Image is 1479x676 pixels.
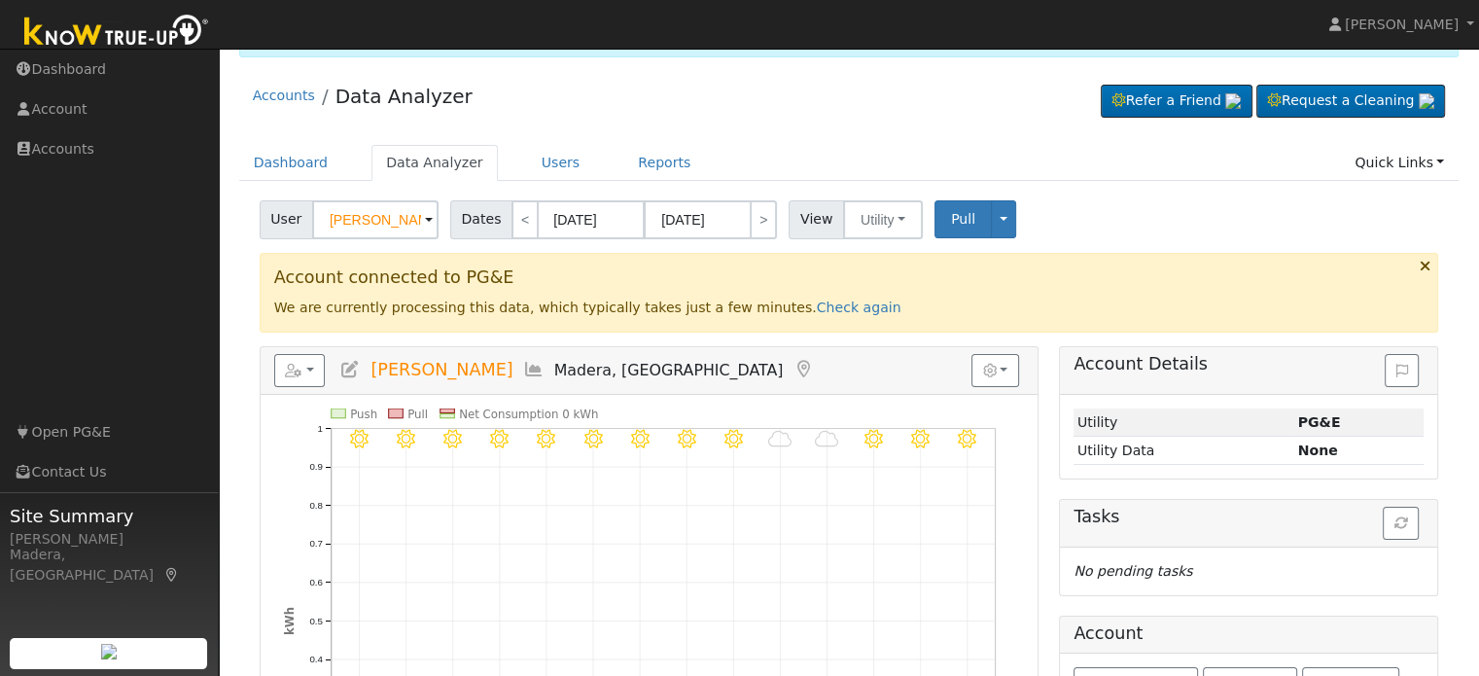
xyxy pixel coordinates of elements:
[1225,93,1241,109] img: retrieve
[554,361,784,379] span: Madera, [GEOGRAPHIC_DATA]
[843,200,923,239] button: Utility
[443,429,462,447] i: 9/11 - MostlyClear
[677,429,695,447] i: 9/16 - MostlyClear
[282,607,296,635] text: kWh
[309,461,323,472] text: 0.9
[10,545,208,586] div: Madera, [GEOGRAPHIC_DATA]
[1256,85,1445,118] a: Request a Cleaning
[309,654,323,664] text: 0.4
[1298,443,1338,458] strong: None
[864,429,883,447] i: 9/20 - Clear
[1074,507,1424,527] h5: Tasks
[10,529,208,550] div: [PERSON_NAME]
[1345,17,1459,32] span: [PERSON_NAME]
[630,429,649,447] i: 9/15 - MostlyClear
[260,253,1439,333] div: We are currently processing this data, which typically takes just a few minutes.
[15,11,219,54] img: Know True-Up
[309,538,323,549] text: 0.7
[450,200,512,239] span: Dates
[253,88,315,103] a: Accounts
[1074,354,1424,374] h5: Account Details
[1074,623,1143,643] h5: Account
[101,644,117,659] img: retrieve
[371,145,498,181] a: Data Analyzer
[274,267,1425,288] h3: Account connected to PG&E
[335,85,473,108] a: Data Analyzer
[1383,507,1419,540] button: Refresh
[163,567,181,583] a: Map
[958,429,976,447] i: 9/22 - Clear
[350,408,377,421] text: Push
[623,145,705,181] a: Reports
[260,200,313,239] span: User
[527,145,595,181] a: Users
[724,429,743,447] i: 9/17 - MostlyClear
[10,503,208,529] span: Site Summary
[815,429,839,447] i: 9/19 - MostlyCloudy
[309,577,323,587] text: 0.6
[750,200,777,239] a: >
[339,360,361,379] a: Edit User (37799)
[511,200,539,239] a: <
[1074,437,1294,465] td: Utility Data
[309,500,323,511] text: 0.8
[792,360,814,379] a: Map
[934,200,992,238] button: Pull
[951,211,975,227] span: Pull
[583,429,602,447] i: 9/14 - Clear
[397,429,415,447] i: 9/10 - MostlyClear
[1074,409,1294,437] td: Utility
[537,429,555,447] i: 9/13 - MostlyClear
[350,429,369,447] i: 9/09 - Clear
[370,360,512,379] span: [PERSON_NAME]
[317,423,322,434] text: 1
[1101,85,1252,118] a: Refer a Friend
[1074,563,1192,579] i: No pending tasks
[459,408,598,421] text: Net Consumption 0 kWh
[817,300,901,315] a: Check again
[407,408,428,421] text: Pull
[312,200,439,239] input: Select a User
[523,360,545,379] a: Multi-Series Graph
[789,200,844,239] span: View
[1385,354,1419,387] button: Issue History
[911,429,930,447] i: 9/21 - Clear
[309,616,323,626] text: 0.5
[1419,93,1434,109] img: retrieve
[768,429,792,447] i: 9/18 - MostlyCloudy
[1298,414,1341,430] strong: ID: 17321302, authorized: 09/24/25
[239,145,343,181] a: Dashboard
[1340,145,1459,181] a: Quick Links
[490,429,509,447] i: 9/12 - MostlyClear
